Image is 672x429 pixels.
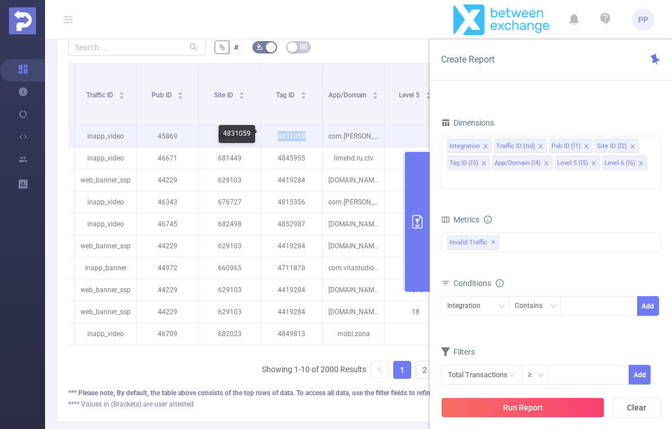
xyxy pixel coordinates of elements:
p: web_banner_ssp [75,279,136,301]
p: 4831059 [261,126,322,147]
p: 629103 [199,279,260,301]
p: 4852987 [261,213,322,235]
i: icon: down [550,303,557,311]
p: 7073 [385,148,446,169]
i: icon: down [499,303,505,311]
i: icon: caret-up [119,90,125,93]
p: 46709 [137,323,198,345]
li: App/Domain (l4) [492,155,553,170]
p: 46671 [137,148,198,169]
button: Clear [612,397,661,418]
button: Add [629,365,651,385]
p: [DOMAIN_NAME] [323,213,384,235]
p: 660965 [199,257,260,279]
p: [DOMAIN_NAME] [323,279,384,301]
span: % [219,43,225,52]
p: com.[PERSON_NAME].vastushastraintelugu [323,191,384,213]
p: 44972 [137,257,198,279]
p: 46745 [137,213,198,235]
div: 4831059 [219,125,255,143]
span: PP [638,8,648,31]
p: web_banner_ssp [75,301,136,323]
i: icon: close [481,160,487,167]
span: Site ID [214,91,235,99]
i: icon: caret-up [425,90,431,93]
li: 1 [393,361,411,379]
li: 2 [416,361,434,379]
span: Filters [441,347,475,356]
p: 4845955 [261,148,322,169]
p: limehd.ru.ctv [323,148,384,169]
p: 676727 [199,191,260,213]
div: Sort [300,90,307,97]
div: Sort [238,90,245,97]
p: 18 [385,301,446,323]
li: Traffic ID (tid) [494,138,547,153]
button: Run Report [441,397,604,418]
p: [DOMAIN_NAME] [323,301,384,323]
p: 681449 [199,148,260,169]
div: Sort [177,90,184,97]
p: 629103 [199,301,260,323]
i: icon: close [538,144,544,150]
img: Protected Media [9,7,36,34]
p: 362 [385,257,446,279]
p: 682498 [199,213,260,235]
li: Integration [447,138,492,153]
div: Sort [118,90,125,97]
p: 629103 [199,235,260,257]
div: Traffic ID (tid) [496,139,535,154]
div: App/Domain (l4) [495,156,541,171]
p: 4849813 [261,323,322,345]
i: icon: info-circle [496,279,504,287]
input: Search... [68,38,206,56]
div: **** Values in (Brackets) are user attested [68,399,640,409]
li: Tag ID (l3) [447,155,490,170]
a: 1 [394,361,411,378]
i: icon: caret-up [239,90,245,93]
i: icon: close [584,144,589,150]
i: icon: caret-down [372,95,379,98]
p: com.vitastudio.mahjong [323,257,384,279]
p: 4419284 [261,169,322,191]
a: 2 [416,361,433,378]
p: com.[PERSON_NAME].vastushastraintelugu [323,126,384,147]
i: icon: close [630,144,635,150]
span: Traffic ID [86,91,115,99]
i: icon: caret-down [239,95,245,98]
p: 37 [385,169,446,191]
p: 10 [385,235,446,257]
i: icon: down [537,372,544,379]
i: icon: caret-up [372,90,379,93]
li: Level 5 (l5) [555,155,600,170]
p: 4711878 [261,257,322,279]
div: Level 6 (l6) [604,156,635,171]
i: icon: caret-up [177,90,184,93]
span: # [234,43,239,52]
span: Tag ID [276,91,296,99]
p: 1073 [385,279,446,301]
span: Metrics [441,215,479,224]
p: 45869 [137,126,198,147]
li: Level 6 (l6) [602,155,647,170]
li: Showing 1-10 of 2000 Results [262,361,366,379]
p: 629103 [199,169,260,191]
div: Integration [450,139,480,154]
p: inapp_video [75,126,136,147]
div: Tag ID (l3) [450,156,478,171]
p: web_banner_ssp [75,235,136,257]
i: icon: close [591,160,597,167]
span: App/Domain [328,91,368,99]
i: icon: caret-down [425,95,431,98]
div: Contains [515,297,550,315]
p: 44229 [137,169,198,191]
p: 667617 [199,126,260,147]
p: 682023 [199,323,260,345]
i: icon: close [544,160,549,167]
div: Level 5 (l5) [557,156,588,171]
span: Pub ID [152,91,173,99]
i: icon: close [483,144,488,150]
p: [DOMAIN_NAME] [323,169,384,191]
span: Invalid Traffic [447,235,499,250]
p: inapp_video [75,323,136,345]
